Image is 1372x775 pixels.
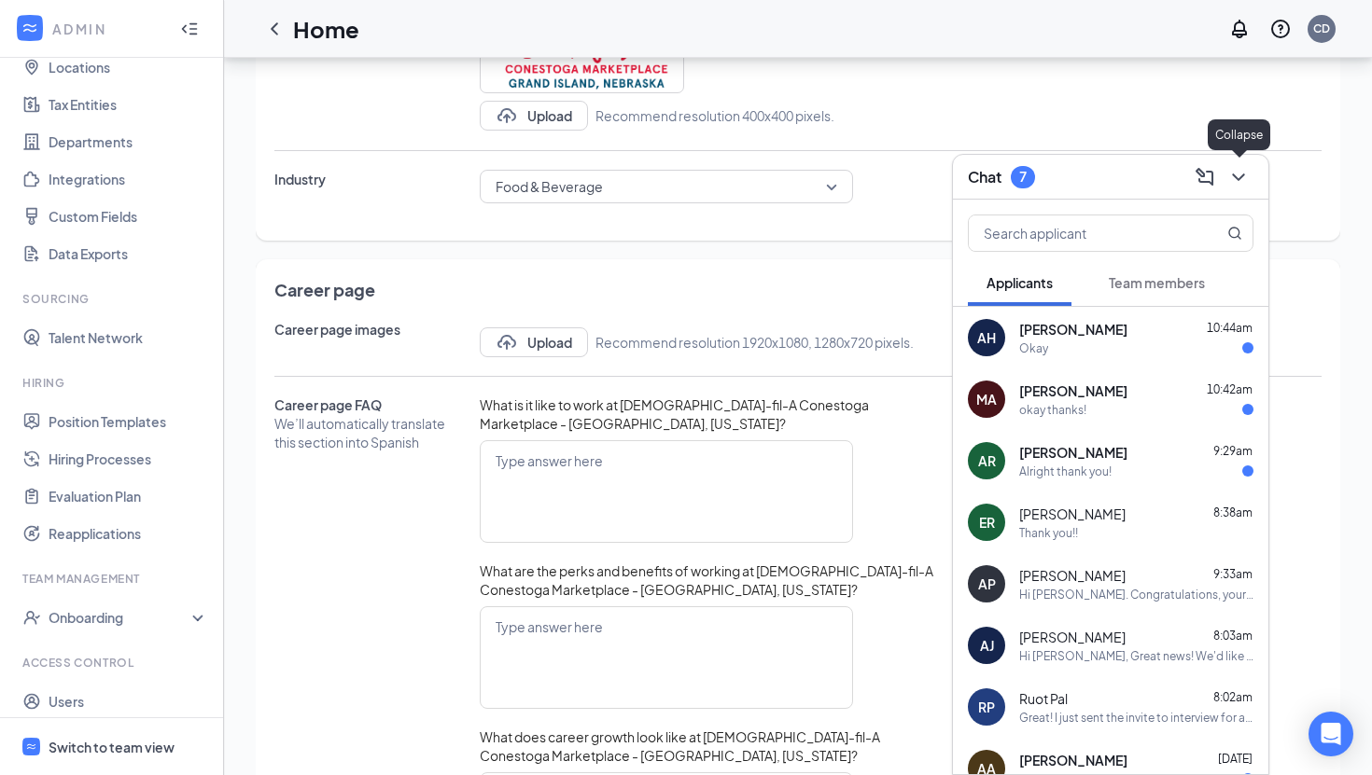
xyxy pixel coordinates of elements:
[1309,712,1353,756] div: Open Intercom Messenger
[1019,443,1127,462] span: [PERSON_NAME]
[595,105,834,126] span: Recommend resolution 400x400 pixels.
[22,375,204,391] div: Hiring
[22,571,204,587] div: Team Management
[1019,340,1048,356] div: Okay
[1019,525,1078,541] div: Thank you!!
[1019,648,1253,664] div: Hi [PERSON_NAME], Great news! We'd like to invite you to interview with us for Back of House Team...
[1019,628,1126,646] span: [PERSON_NAME]
[1227,226,1242,241] svg: MagnifyingGlass
[1194,166,1216,188] svg: ComposeMessage
[480,727,946,765] span: What does career growth look like at [DEMOGRAPHIC_DATA]-fil-A Conestoga Marketplace - [GEOGRAPHIC...
[480,561,946,599] span: What are the perks and benefits of working at [DEMOGRAPHIC_DATA]-fil-A Conestoga Marketplace - [G...
[22,608,41,627] svg: UserCheck
[480,395,946,433] span: What is it like to work at [DEMOGRAPHIC_DATA]-fil-A Conestoga Marketplace - [GEOGRAPHIC_DATA], [U...
[1224,162,1253,192] button: ChevronDown
[52,20,163,38] div: ADMIN
[49,683,208,720] a: Users
[21,19,39,37] svg: WorkstreamLogo
[22,655,204,671] div: Access control
[49,440,208,477] a: Hiring Processes
[1019,689,1068,708] span: Ruot Pal
[49,86,208,123] a: Tax Entities
[1269,18,1292,40] svg: QuestionInfo
[49,198,208,235] a: Custom Fields
[1019,710,1253,726] div: Great! I just sent the invite to interview for a position. thank you!
[1019,587,1253,602] div: Hi [PERSON_NAME]. Congratulations, your on-site interview with [DEMOGRAPHIC_DATA]-fil-A Conestoga...
[980,636,994,655] div: AJ
[1207,382,1253,396] span: 10:42am
[1019,381,1127,400] span: [PERSON_NAME]
[274,170,461,188] span: Industry
[1227,166,1250,188] svg: ChevronDown
[49,515,208,552] a: Reapplications
[1019,751,1127,769] span: [PERSON_NAME]
[1019,169,1027,185] div: 7
[1208,119,1270,150] div: Collapse
[1228,18,1251,40] svg: Notifications
[1313,21,1330,36] div: CD
[987,274,1053,291] span: Applicants
[49,477,208,515] a: Evaluation Plan
[263,18,286,40] svg: ChevronLeft
[25,740,37,753] svg: WorkstreamLogo
[1213,690,1253,704] span: 8:02am
[49,403,208,440] a: Position Templates
[49,123,208,160] a: Departments
[968,167,1001,187] h3: Chat
[1190,162,1220,192] button: ComposeMessage
[49,319,208,356] a: Talent Network
[1019,402,1086,418] div: okay thanks!
[595,332,914,353] span: Recommend resolution 1920x1080, 1280x720 pixels.
[49,160,208,198] a: Integrations
[1019,320,1127,339] span: [PERSON_NAME]
[274,395,461,414] span: Career page FAQ
[1213,567,1253,581] span: 9:33am
[274,278,1322,301] span: Career page
[978,698,995,716] div: RP
[1019,464,1112,479] div: Alright thank you!
[496,331,518,353] svg: Upload
[22,291,204,307] div: Sourcing
[49,48,208,86] a: Locations
[274,414,461,451] span: We’ll automatically translate this section into Spanish
[496,173,603,201] span: Food & Beverage
[1213,629,1253,643] span: 8:03am
[978,451,996,470] div: AR
[1207,321,1253,335] span: 10:44am
[1109,274,1205,291] span: Team members
[1218,752,1253,766] span: [DATE]
[274,320,461,339] span: Career page images
[293,13,359,45] h1: Home
[976,390,997,408] div: MA
[496,104,518,127] svg: Upload
[180,20,199,38] svg: Collapse
[979,513,995,532] div: ER
[49,608,192,627] div: Onboarding
[480,101,588,131] button: UploadUpload
[1213,505,1253,519] span: 8:38am
[1019,505,1126,523] span: [PERSON_NAME]
[49,738,175,756] div: Switch to team view
[49,235,208,272] a: Data Exports
[1213,444,1253,458] span: 9:29am
[977,328,996,347] div: AH
[480,327,588,357] button: UploadUpload
[969,215,1190,251] input: Search applicant
[978,574,996,593] div: AP
[1019,566,1126,585] span: [PERSON_NAME]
